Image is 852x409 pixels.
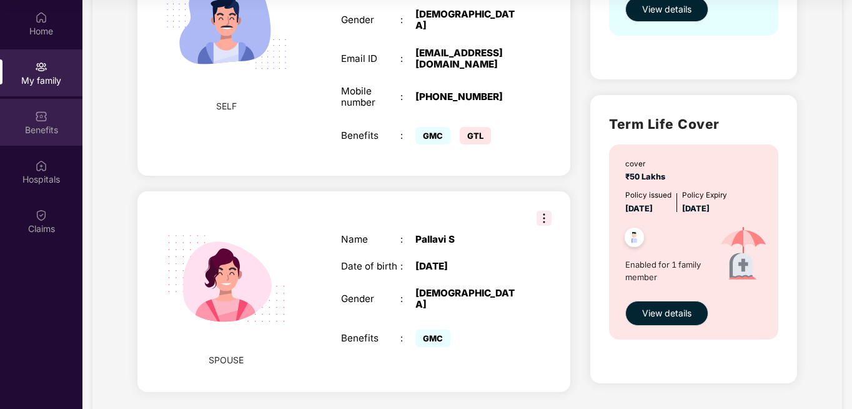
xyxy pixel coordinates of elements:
img: svg+xml;base64,PHN2ZyB4bWxucz0iaHR0cDovL3d3dy53My5vcmcvMjAwMC9zdmciIHdpZHRoPSIyMjQiIGhlaWdodD0iMT... [152,204,301,353]
div: [PHONE_NUMBER] [415,91,520,103]
div: Pallavi S [415,234,520,245]
div: Policy Expiry [682,189,727,201]
div: [DATE] [415,261,520,272]
button: View details [625,301,708,326]
div: : [400,91,415,103]
div: [DEMOGRAPHIC_DATA] [415,288,520,310]
div: Date of birth [341,261,401,272]
img: svg+xml;base64,PHN2ZyBpZD0iQ2xhaW0iIHhtbG5zPSJodHRwOi8vd3d3LnczLm9yZy8yMDAwL3N2ZyIgd2lkdGg9IjIwIi... [35,209,47,221]
div: [EMAIL_ADDRESS][DOMAIN_NAME] [415,48,520,70]
div: Gender [341,14,401,26]
span: GTL [460,127,491,144]
span: View details [642,3,691,16]
span: View details [642,306,691,320]
div: Name [341,234,401,245]
div: : [400,293,415,305]
div: : [400,53,415,64]
span: Enabled for 1 family member [625,258,706,284]
img: svg+xml;base64,PHN2ZyB4bWxucz0iaHR0cDovL3d3dy53My5vcmcvMjAwMC9zdmciIHdpZHRoPSI0OC45NDMiIGhlaWdodD... [619,224,650,255]
div: : [400,14,415,26]
div: [DEMOGRAPHIC_DATA] [415,9,520,31]
span: [DATE] [625,204,653,213]
img: svg+xml;base64,PHN2ZyBpZD0iSG9tZSIgeG1sbnM9Imh0dHA6Ly93d3cudzMub3JnLzIwMDAvc3ZnIiB3aWR0aD0iMjAiIG... [35,11,47,24]
span: GMC [415,127,450,144]
img: svg+xml;base64,PHN2ZyB3aWR0aD0iMjAiIGhlaWdodD0iMjAiIHZpZXdCb3g9IjAgMCAyMCAyMCIgZmlsbD0ibm9uZSIgeG... [35,61,47,73]
div: : [400,333,415,344]
div: Email ID [341,53,401,64]
div: Benefits [341,333,401,344]
span: ₹50 Lakhs [625,172,669,181]
div: : [400,130,415,141]
img: icon [706,215,780,295]
img: svg+xml;base64,PHN2ZyB3aWR0aD0iMzIiIGhlaWdodD0iMzIiIHZpZXdCb3g9IjAgMCAzMiAzMiIgZmlsbD0ibm9uZSIgeG... [537,211,552,226]
div: : [400,261,415,272]
h2: Term Life Cover [609,114,778,134]
div: Gender [341,293,401,305]
img: svg+xml;base64,PHN2ZyBpZD0iSG9zcGl0YWxzIiB4bWxucz0iaHR0cDovL3d3dy53My5vcmcvMjAwMC9zdmciIHdpZHRoPS... [35,159,47,172]
div: cover [625,158,669,170]
div: : [400,234,415,245]
div: Benefits [341,130,401,141]
img: svg+xml;base64,PHN2ZyBpZD0iQmVuZWZpdHMiIHhtbG5zPSJodHRwOi8vd3d3LnczLm9yZy8yMDAwL3N2ZyIgd2lkdGg9Ij... [35,110,47,123]
div: Policy issued [625,189,671,201]
span: GMC [415,330,450,347]
span: [DATE] [682,204,710,213]
div: Mobile number [341,86,401,108]
span: SELF [216,99,237,113]
span: SPOUSE [209,353,244,367]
